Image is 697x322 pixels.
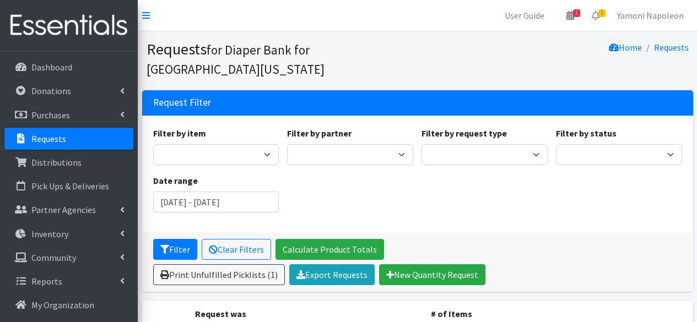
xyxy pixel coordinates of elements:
[4,7,133,44] img: HumanEssentials
[558,4,583,26] a: 1
[275,239,384,260] a: Calculate Product Totals
[583,4,608,26] a: 1
[31,181,109,192] p: Pick Ups & Deliveries
[654,42,689,53] a: Requests
[153,239,197,260] button: Filter
[609,42,642,53] a: Home
[31,252,76,263] p: Community
[289,264,375,285] a: Export Requests
[31,110,70,121] p: Purchases
[31,85,71,96] p: Donations
[147,42,325,77] small: for Diaper Bank for [GEOGRAPHIC_DATA][US_STATE]
[608,4,693,26] a: Yamoni Napoleon
[202,239,271,260] a: Clear Filters
[379,264,485,285] a: New Quantity Request
[4,247,133,269] a: Community
[31,157,82,168] p: Distributions
[496,4,553,26] a: User Guide
[31,133,66,144] p: Requests
[556,127,617,140] label: Filter by status
[4,199,133,221] a: Partner Agencies
[153,192,279,212] input: January 1, 2011 - December 31, 2011
[147,40,414,78] h1: Requests
[153,174,198,187] label: Date range
[31,204,96,215] p: Partner Agencies
[153,97,211,108] h3: Request Filter
[31,62,72,73] p: Dashboard
[287,127,352,140] label: Filter by partner
[4,175,133,197] a: Pick Ups & Deliveries
[598,9,606,17] span: 1
[31,276,62,287] p: Reports
[4,151,133,173] a: Distributions
[4,104,133,126] a: Purchases
[4,270,133,292] a: Reports
[4,56,133,78] a: Dashboard
[4,80,133,102] a: Donations
[31,299,94,310] p: My Organization
[153,127,206,140] label: Filter by item
[4,223,133,245] a: Inventory
[573,9,580,17] span: 1
[153,264,285,285] a: Print Unfulfilled Picklists (1)
[422,127,507,140] label: Filter by request type
[31,228,68,239] p: Inventory
[4,128,133,150] a: Requests
[4,294,133,316] a: My Organization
